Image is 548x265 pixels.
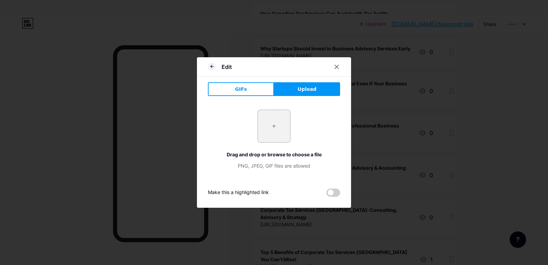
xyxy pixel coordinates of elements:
button: GIFs [208,82,274,96]
div: Make this a highlighted link [208,189,269,197]
div: PNG, JPEG, GIF files are allowed [208,162,340,169]
div: Edit [222,63,232,71]
button: Upload [274,82,340,96]
div: Drag and drop or browse to choose a file [208,151,340,158]
span: GIFs [235,86,247,93]
span: Upload [298,86,316,93]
